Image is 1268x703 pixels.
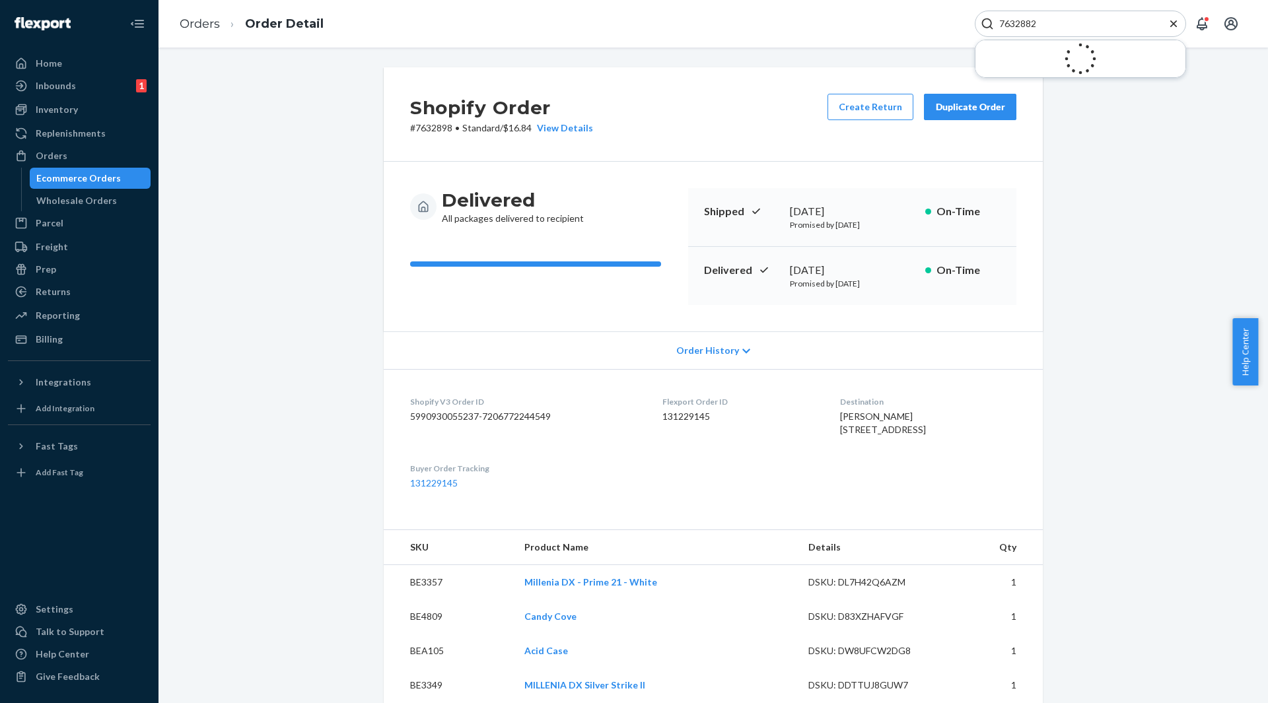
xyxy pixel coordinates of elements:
[8,53,151,74] a: Home
[8,305,151,326] a: Reporting
[36,309,80,322] div: Reporting
[8,372,151,393] button: Integrations
[410,396,641,407] dt: Shopify V3 Order ID
[8,462,151,483] a: Add Fast Tag
[384,634,514,668] td: BEA105
[8,213,151,234] a: Parcel
[36,625,104,638] div: Talk to Support
[790,219,915,230] p: Promised by [DATE]
[790,278,915,289] p: Promised by [DATE]
[410,463,641,474] dt: Buyer Order Tracking
[36,440,78,453] div: Fast Tags
[36,240,68,253] div: Freight
[943,530,1043,565] th: Qty
[30,168,151,189] a: Ecommerce Orders
[808,610,933,623] div: DSKU: D83XZHAFVGF
[384,668,514,702] td: BE3349
[808,679,933,692] div: DSKU: DDTTUJ8GUW7
[8,329,151,350] a: Billing
[532,121,593,135] button: View Details
[1167,17,1180,31] button: Close Search
[8,259,151,280] a: Prep
[840,411,926,435] span: [PERSON_NAME] [STREET_ADDRESS]
[8,621,151,642] a: Talk to Support
[524,576,657,587] a: Millenia DX - Prime 21 - White
[936,204,1001,219] p: On-Time
[410,477,458,488] a: 131229145
[8,599,151,620] a: Settings
[981,17,994,30] svg: Search Icon
[662,410,818,423] dd: 131229145
[943,599,1043,634] td: 1
[8,436,151,457] button: Fast Tags
[169,5,334,44] ol: breadcrumbs
[8,281,151,302] a: Returns
[36,194,117,207] div: Wholesale Orders
[798,530,943,565] th: Details
[8,398,151,419] a: Add Integration
[943,668,1043,702] td: 1
[36,376,91,389] div: Integrations
[1232,318,1258,385] button: Help Center
[384,565,514,600] td: BE3357
[790,263,915,278] div: [DATE]
[384,530,514,565] th: SKU
[180,17,220,31] a: Orders
[455,122,460,133] span: •
[924,94,1016,120] button: Duplicate Order
[808,644,933,657] div: DSKU: DW8UFCW2DG8
[524,679,645,690] a: MILLENIA DX Silver Strike II
[808,576,933,589] div: DSKU: DL7H42Q6AZM
[36,217,63,230] div: Parcel
[442,188,584,212] h3: Delivered
[994,17,1156,30] input: Search Input
[136,79,147,92] div: 1
[36,285,71,298] div: Returns
[36,403,94,414] div: Add Integration
[704,263,779,278] p: Delivered
[36,79,76,92] div: Inbounds
[662,396,818,407] dt: Flexport Order ID
[1189,11,1215,37] button: Open notifications
[524,645,568,656] a: Acid Case
[790,204,915,219] div: [DATE]
[676,344,739,357] span: Order History
[1218,11,1244,37] button: Open account menu
[36,127,106,140] div: Replenishments
[828,94,913,120] button: Create Return
[36,57,62,70] div: Home
[124,11,151,37] button: Close Navigation
[462,122,500,133] span: Standard
[410,410,641,423] dd: 5990930055237-7206772244549
[36,603,73,616] div: Settings
[840,396,1016,407] dt: Destination
[935,100,1005,114] div: Duplicate Order
[15,17,71,30] img: Flexport logo
[36,648,89,661] div: Help Center
[936,263,1001,278] p: On-Time
[8,644,151,665] a: Help Center
[384,599,514,634] td: BE4809
[36,149,67,162] div: Orders
[943,565,1043,600] td: 1
[8,75,151,96] a: Inbounds1
[8,123,151,144] a: Replenishments
[442,188,584,225] div: All packages delivered to recipient
[245,17,324,31] a: Order Detail
[514,530,798,565] th: Product Name
[410,94,593,121] h2: Shopify Order
[943,634,1043,668] td: 1
[8,99,151,120] a: Inventory
[36,263,56,276] div: Prep
[30,190,151,211] a: Wholesale Orders
[36,103,78,116] div: Inventory
[8,666,151,687] button: Give Feedback
[36,172,121,185] div: Ecommerce Orders
[410,121,593,135] p: # 7632898 / $16.84
[36,467,83,478] div: Add Fast Tag
[8,145,151,166] a: Orders
[36,670,100,683] div: Give Feedback
[704,204,779,219] p: Shipped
